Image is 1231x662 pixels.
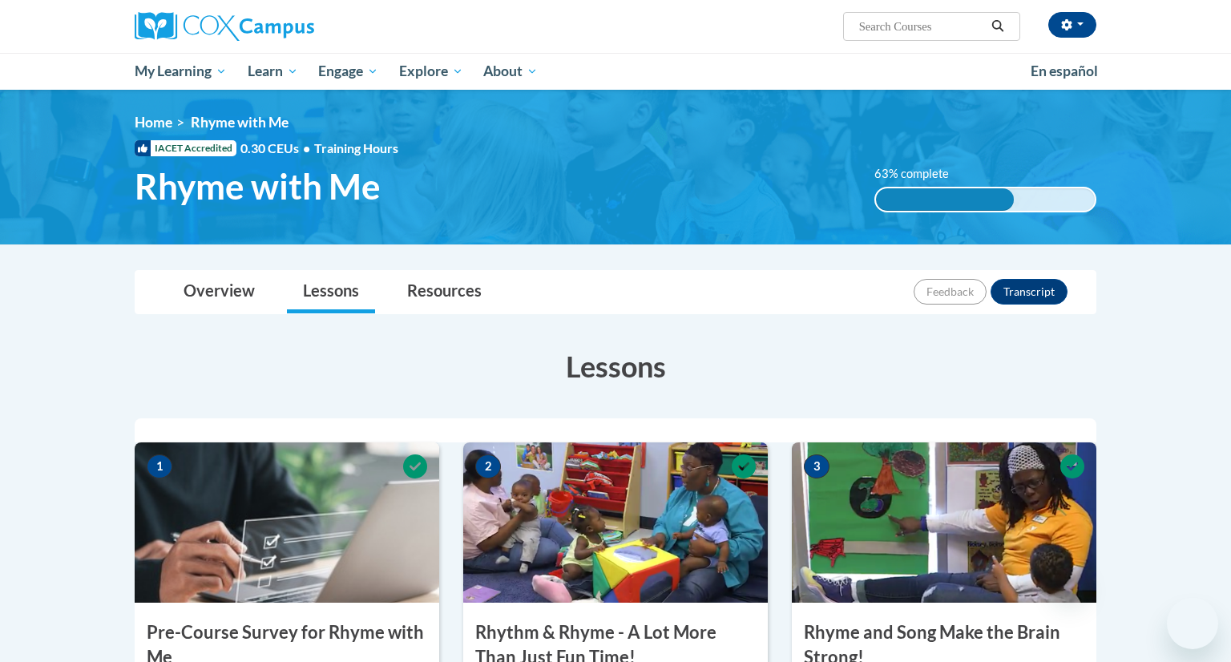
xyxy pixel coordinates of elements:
a: Overview [167,271,271,313]
span: 2 [475,454,501,478]
span: • [303,140,310,155]
span: Training Hours [314,140,398,155]
a: Home [135,114,172,131]
span: 3 [804,454,829,478]
img: Cox Campus [135,12,314,41]
span: My Learning [135,62,227,81]
a: En español [1020,54,1108,88]
a: About [474,53,549,90]
span: Engage [318,62,378,81]
h3: Lessons [135,346,1096,386]
button: Feedback [914,279,987,305]
button: Transcript [991,279,1068,305]
span: Explore [399,62,463,81]
span: Rhyme with Me [191,114,289,131]
button: Search [986,17,1010,36]
span: En español [1031,63,1098,79]
button: Account Settings [1048,12,1096,38]
div: Main menu [111,53,1120,90]
label: 63% complete [874,165,967,183]
a: Lessons [287,271,375,313]
img: Course Image [792,442,1096,603]
a: Resources [391,271,498,313]
a: My Learning [124,53,237,90]
img: Course Image [135,442,439,603]
img: Course Image [463,442,768,603]
a: Explore [389,53,474,90]
a: Cox Campus [135,12,439,41]
iframe: Close message [1054,559,1086,591]
span: 0.30 CEUs [240,139,314,157]
a: Learn [237,53,309,90]
div: 63% complete [876,188,1014,211]
span: 1 [147,454,172,478]
iframe: Button to launch messaging window [1167,598,1218,649]
span: About [483,62,538,81]
a: Engage [308,53,389,90]
span: Learn [248,62,298,81]
span: IACET Accredited [135,140,236,156]
span: Rhyme with Me [135,165,381,208]
input: Search Courses [858,17,986,36]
